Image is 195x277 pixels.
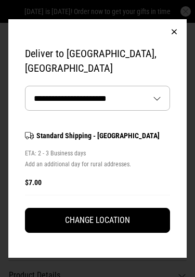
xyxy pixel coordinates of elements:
select: Select Location [25,86,170,110]
td: ETA: 2 - 3 Business days Add an additional day for rural addresses. [25,145,170,173]
button: Open LiveChat chat widget [8,4,40,35]
td: Standard Shipping - [GEOGRAPHIC_DATA] [25,126,170,145]
button: Change Location [25,208,170,233]
h3: Deliver to [GEOGRAPHIC_DATA], [GEOGRAPHIC_DATA] [25,46,170,75]
td: $7.00 [25,173,170,192]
